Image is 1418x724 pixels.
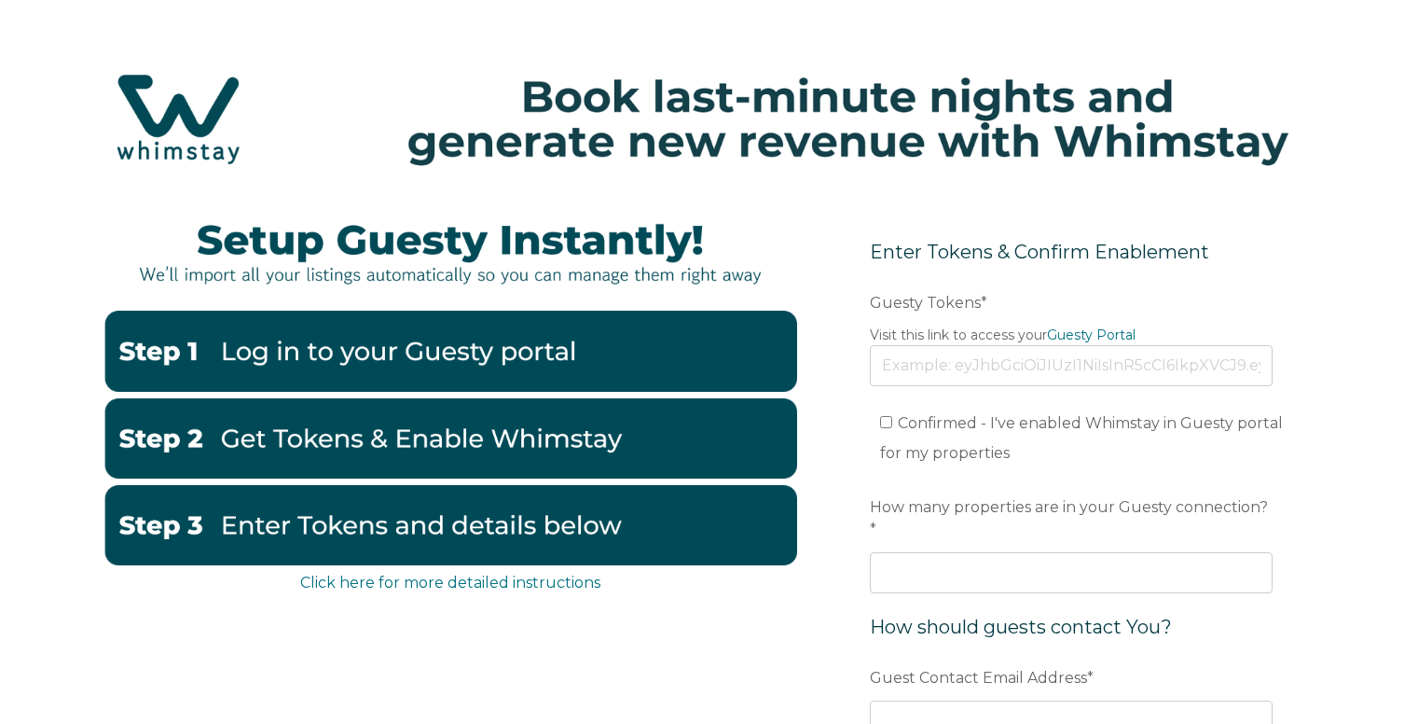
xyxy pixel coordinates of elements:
legend: Visit this link to access your [870,326,1273,345]
img: instantlyguesty [103,199,797,303]
span: Guesty Tokens [870,288,981,317]
img: EnterbelowGuesty [103,485,797,565]
input: Confirmed - I've enabled Whimstay in Guesty portal for my properties [880,416,892,428]
span: Enter Tokens & Confirm Enablement [870,241,1209,263]
a: Guesty Portal [1047,327,1136,343]
img: Guestystep1-2 [103,311,797,391]
img: Hubspot header for SSOB (4) [19,46,1399,192]
a: Click here for more detailed instructions [300,574,600,592]
span: Confirmed - I've enabled Whimstay in Guesty portal for my properties [880,414,1283,462]
input: Example: eyJhbGciOiJIUzI1NiIsInR5cCI6IkpXVCJ9.eyJ0b2tlbklkIjoiNjQ2NjA0ODdiNWE1Njg1NzkyMGNjYThkIiw... [870,345,1273,386]
img: GuestyTokensandenable [103,398,797,479]
span: How should guests contact You? [870,616,1172,638]
span: How many properties are in your Guesty connection? [870,493,1268,522]
span: Guest Contact Email Address [870,663,1087,692]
